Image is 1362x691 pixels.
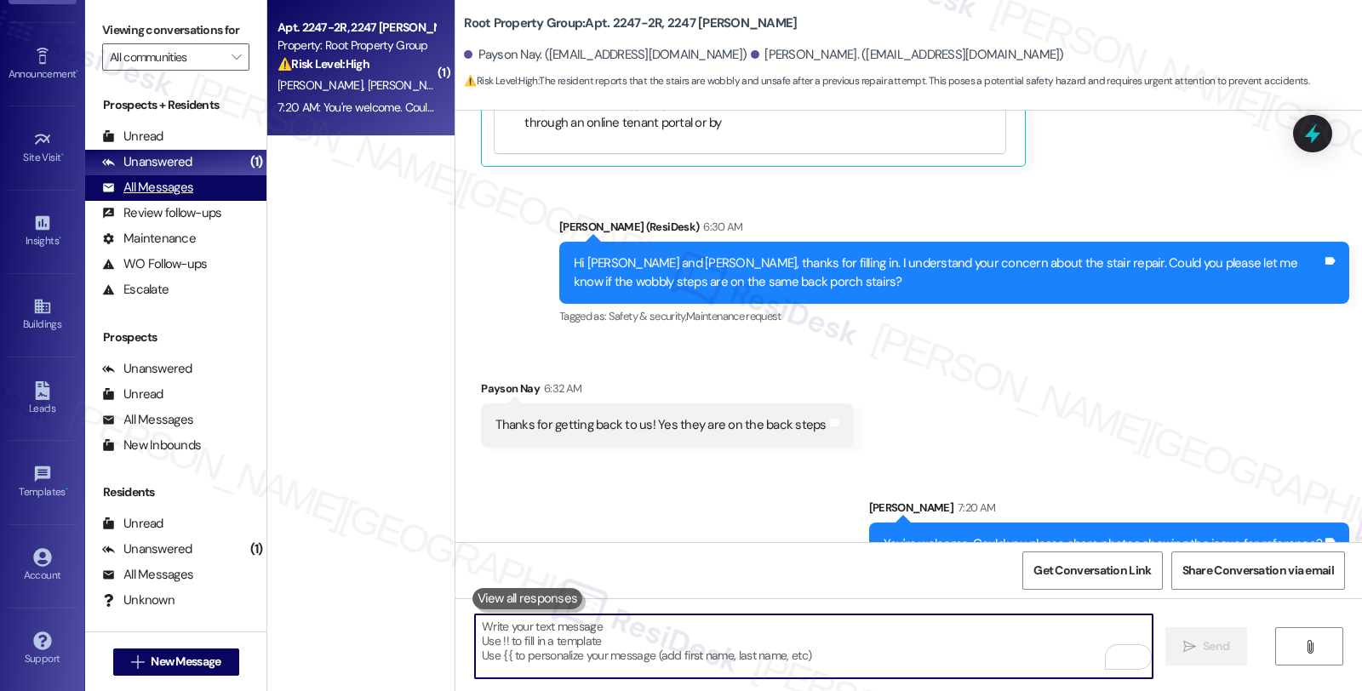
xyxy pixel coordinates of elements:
[475,614,1153,678] textarea: To enrich screen reader interactions, please activate Accessibility in Grammarly extension settings
[278,37,435,54] div: Property: Root Property Group
[751,46,1064,64] div: [PERSON_NAME]. ([EMAIL_ADDRESS][DOMAIN_NAME])
[102,255,207,273] div: WO Follow-ups
[102,540,192,558] div: Unanswered
[246,149,267,175] div: (1)
[1033,562,1151,580] span: Get Conversation Link
[9,376,77,422] a: Leads
[102,17,249,43] label: Viewing conversations for
[524,60,726,169] li: Residents are responsible for submitting their own maintenance requests. You can typically do thi...
[102,385,163,403] div: Unread
[464,46,747,64] div: Payson Nay. ([EMAIL_ADDRESS][DOMAIN_NAME])
[464,74,537,88] strong: ⚠️ Risk Level: High
[481,380,853,403] div: Payson Nay
[9,626,77,672] a: Support
[102,360,192,378] div: Unanswered
[102,411,193,429] div: All Messages
[1203,637,1229,655] span: Send
[464,14,797,32] b: Root Property Group: Apt. 2247-2R, 2247 [PERSON_NAME]
[953,499,995,517] div: 7:20 AM
[609,309,686,323] span: Safety & security ,
[9,208,77,254] a: Insights •
[278,56,369,71] strong: ⚠️ Risk Level: High
[1022,551,1162,590] button: Get Conversation Link
[131,655,144,669] i: 
[102,515,163,533] div: Unread
[1165,627,1248,665] button: Send
[1183,640,1196,654] i: 
[102,153,192,171] div: Unanswered
[110,43,222,71] input: All communities
[368,77,453,93] span: [PERSON_NAME]
[699,218,742,236] div: 6:30 AM
[1182,562,1334,580] span: Share Conversation via email
[151,653,220,671] span: New Message
[246,536,267,563] div: (1)
[102,179,193,197] div: All Messages
[113,648,239,676] button: New Message
[574,254,1322,291] div: Hi [PERSON_NAME] and [PERSON_NAME], thanks for filling in. I understand your concern about the st...
[102,128,163,146] div: Unread
[495,416,826,434] div: Thanks for getting back to us! Yes they are on the back steps
[278,100,722,115] div: 7:20 AM: You're welcome. Could you please share photos showing the issue for reference?
[85,483,266,501] div: Residents
[559,304,1349,328] div: Tagged as:
[1303,640,1316,654] i: 
[85,96,266,114] div: Prospects + Residents
[9,125,77,171] a: Site Visit •
[540,380,581,397] div: 6:32 AM
[102,437,201,454] div: New Inbounds
[102,204,221,222] div: Review follow-ups
[686,309,781,323] span: Maintenance request
[464,72,1309,90] span: : The resident reports that the stairs are wobbly and unsafe after a previous repair attempt. Thi...
[278,19,435,37] div: Apt. 2247-2R, 2247 [PERSON_NAME]
[278,77,368,93] span: [PERSON_NAME]
[232,50,241,64] i: 
[102,566,193,584] div: All Messages
[9,460,77,505] a: Templates •
[102,591,175,609] div: Unknown
[76,66,78,77] span: •
[9,543,77,589] a: Account
[869,499,1350,523] div: [PERSON_NAME]
[85,328,266,346] div: Prospects
[1171,551,1345,590] button: Share Conversation via email
[102,281,169,299] div: Escalate
[559,218,1349,242] div: [PERSON_NAME] (ResiDesk)
[59,232,61,244] span: •
[102,230,196,248] div: Maintenance
[9,292,77,338] a: Buildings
[66,483,68,495] span: •
[61,149,64,161] span: •
[884,535,1323,553] div: You're welcome. Could you please share photos showing the issue for reference?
